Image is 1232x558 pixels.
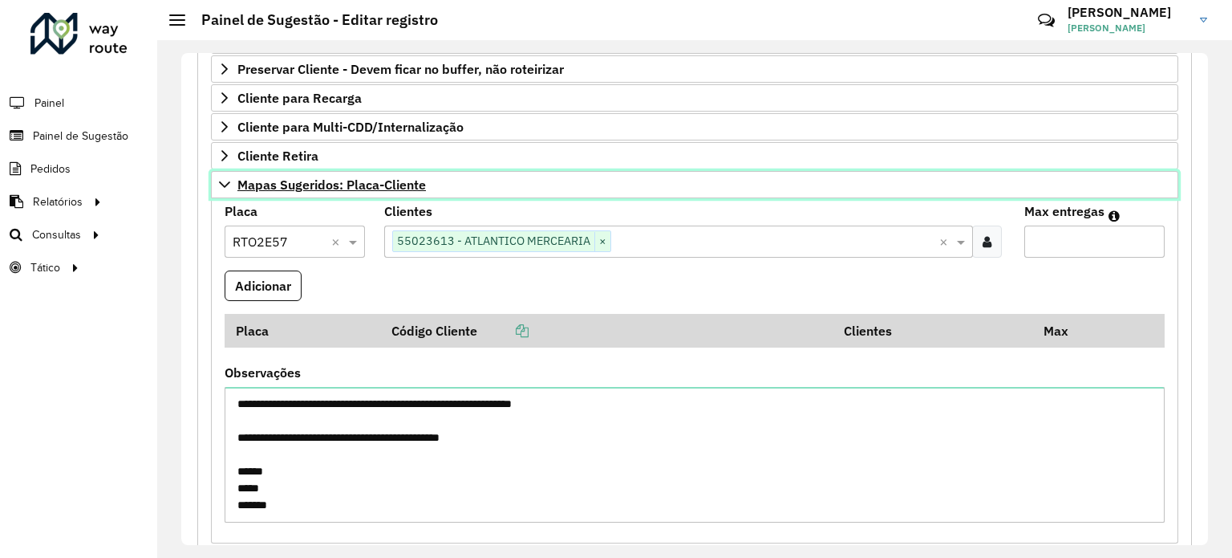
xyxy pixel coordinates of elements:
[380,314,833,348] th: Código Cliente
[225,314,380,348] th: Placa
[237,92,362,104] span: Cliente para Recarga
[185,11,438,29] h2: Painel de Sugestão - Editar registro
[393,231,594,250] span: 55023613 - ATLANTICO MERCEARIA
[211,198,1178,544] div: Mapas Sugeridos: Placa-Cliente
[30,259,60,276] span: Tático
[237,63,564,75] span: Preservar Cliente - Devem ficar no buffer, não roteirizar
[1024,202,1104,221] label: Max entregas
[33,193,83,210] span: Relatórios
[32,226,81,243] span: Consultas
[477,323,529,339] a: Copiar
[384,202,432,221] label: Clientes
[1029,3,1064,38] a: Contato Rápido
[211,55,1178,83] a: Preservar Cliente - Devem ficar no buffer, não roteirizar
[331,232,345,251] span: Clear all
[1108,210,1120,222] em: Máximo de clientes que serão colocados na mesma rota com os clientes informados
[1032,314,1096,348] th: Max
[939,232,953,251] span: Clear all
[237,149,318,162] span: Cliente Retira
[225,202,257,221] label: Placa
[1068,5,1188,20] h3: [PERSON_NAME]
[833,314,1033,348] th: Clientes
[33,128,128,145] span: Painel de Sugestão
[1068,21,1188,35] span: [PERSON_NAME]
[225,271,302,301] button: Adicionar
[594,232,610,251] span: ×
[34,95,64,112] span: Painel
[237,178,426,191] span: Mapas Sugeridos: Placa-Cliente
[211,113,1178,141] a: Cliente para Multi-CDD/Internalização
[225,363,301,382] label: Observações
[211,142,1178,169] a: Cliente Retira
[30,161,71,177] span: Pedidos
[211,84,1178,112] a: Cliente para Recarga
[211,171,1178,198] a: Mapas Sugeridos: Placa-Cliente
[237,120,464,133] span: Cliente para Multi-CDD/Internalização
